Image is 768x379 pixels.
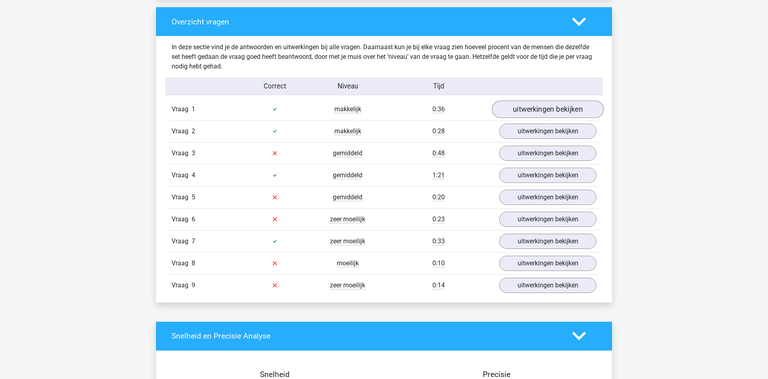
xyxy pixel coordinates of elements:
a: uitwerkingen bekijken [499,278,596,293]
span: 0:33 [432,237,445,245]
span: Vraag [172,259,192,268]
span: 0:20 [432,193,445,201]
span: 5 [192,193,195,201]
span: Vraag [172,126,192,136]
span: 0:48 [432,149,445,157]
span: Vraag [172,215,192,224]
h4: Snelheid [172,370,378,379]
span: Vraag [172,104,192,114]
span: zeer moeilijk [330,237,365,245]
span: 0:36 [432,105,445,113]
span: 4 [192,171,195,179]
span: 0:14 [432,281,445,289]
span: gemiddeld [333,171,362,179]
span: 8 [192,259,195,267]
span: moeilijk [337,259,359,267]
span: 0:23 [432,215,445,223]
span: 0:10 [432,259,445,267]
a: uitwerkingen bekijken [499,234,596,249]
span: Vraag [172,148,192,158]
div: Tijd [384,81,493,91]
a: uitwerkingen bekijken [492,100,604,118]
span: 1:21 [432,171,445,179]
h4: Precisie [393,370,600,379]
span: 2 [192,127,195,135]
span: 1 [192,105,195,113]
span: 7 [192,237,195,245]
span: gemiddeld [333,193,362,201]
span: 9 [192,281,195,289]
span: Vraag [172,193,192,202]
span: makkelijk [334,105,361,113]
h4: Overzicht vragen [172,17,560,26]
span: Vraag [172,281,192,290]
span: zeer moeilijk [330,281,365,289]
span: zeer moeilijk [330,215,365,223]
div: Correct [239,81,312,91]
span: makkelijk [334,127,361,135]
span: 6 [192,215,195,223]
h4: Snelheid en Precisie Analyse [172,331,560,341]
span: 3 [192,149,195,157]
a: uitwerkingen bekijken [499,190,596,205]
a: uitwerkingen bekijken [499,168,596,183]
span: Vraag [172,170,192,180]
div: In deze sectie vind je de antwoorden en uitwerkingen bij alle vragen. Daarnaast kun je bij elke v... [166,42,602,71]
div: Niveau [311,81,384,91]
a: uitwerkingen bekijken [499,146,596,161]
a: uitwerkingen bekijken [499,256,596,271]
span: 0:28 [432,127,445,135]
span: Vraag [172,237,192,246]
a: uitwerkingen bekijken [499,212,596,227]
span: gemiddeld [333,149,362,157]
a: uitwerkingen bekijken [499,124,596,139]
